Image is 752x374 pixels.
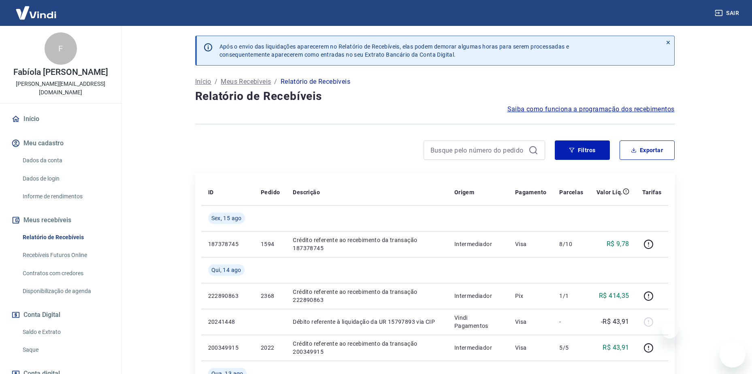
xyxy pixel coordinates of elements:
p: 187378745 [208,240,248,248]
a: Recebíveis Futuros Online [19,247,111,263]
button: Meus recebíveis [10,211,111,229]
p: Parcelas [559,188,583,196]
a: Saldo e Extrato [19,324,111,340]
p: [PERSON_NAME][EMAIL_ADDRESS][DOMAIN_NAME] [6,80,115,97]
span: Qui, 14 ago [211,266,241,274]
a: Saiba como funciona a programação dos recebimentos [507,104,675,114]
p: Fabíola [PERSON_NAME] [13,68,108,76]
p: Intermediador [454,344,502,352]
button: Meu cadastro [10,134,111,152]
p: R$ 9,78 [607,239,629,249]
p: / [215,77,217,87]
p: Origem [454,188,474,196]
a: Meus Recebíveis [221,77,271,87]
p: ID [208,188,214,196]
p: Crédito referente ao recebimento da transação 222890863 [293,288,441,304]
a: Dados de login [19,170,111,187]
a: Saque [19,342,111,358]
p: 2368 [261,292,280,300]
button: Filtros [555,140,610,160]
a: Informe de rendimentos [19,188,111,205]
p: Após o envio das liquidações aparecerem no Relatório de Recebíveis, elas podem demorar algumas ho... [219,42,569,59]
p: Vindi Pagamentos [454,314,502,330]
iframe: Botão para abrir a janela de mensagens [720,342,746,368]
p: Pix [515,292,547,300]
p: Visa [515,240,547,248]
p: Pagamento [515,188,547,196]
input: Busque pelo número do pedido [430,144,525,156]
p: 1/1 [559,292,583,300]
p: 20241448 [208,318,248,326]
p: 222890863 [208,292,248,300]
p: Tarifas [642,188,662,196]
div: F [45,32,77,65]
h4: Relatório de Recebíveis [195,88,675,104]
span: Sex, 15 ago [211,214,242,222]
p: 8/10 [559,240,583,248]
a: Disponibilização de agenda [19,283,111,300]
p: R$ 43,91 [603,343,629,353]
a: Início [10,110,111,128]
p: Crédito referente ao recebimento da transação 187378745 [293,236,441,252]
p: / [274,77,277,87]
p: R$ 414,35 [599,291,629,301]
p: Valor Líq. [596,188,623,196]
a: Contratos com credores [19,265,111,282]
button: Exportar [620,140,675,160]
p: 2022 [261,344,280,352]
button: Conta Digital [10,306,111,324]
a: Dados da conta [19,152,111,169]
p: Visa [515,344,547,352]
p: 200349915 [208,344,248,352]
p: Descrição [293,188,320,196]
img: Vindi [10,0,62,25]
p: - [559,318,583,326]
a: Relatório de Recebíveis [19,229,111,246]
p: 1594 [261,240,280,248]
p: Pedido [261,188,280,196]
p: 5/5 [559,344,583,352]
p: Intermediador [454,240,502,248]
button: Sair [713,6,742,21]
p: Visa [515,318,547,326]
p: -R$ 43,91 [601,317,629,327]
p: Relatório de Recebíveis [281,77,350,87]
p: Intermediador [454,292,502,300]
a: Início [195,77,211,87]
p: Crédito referente ao recebimento da transação 200349915 [293,340,441,356]
iframe: Fechar mensagem [662,322,678,338]
p: Débito referente à liquidação da UR 15797893 via CIP [293,318,441,326]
